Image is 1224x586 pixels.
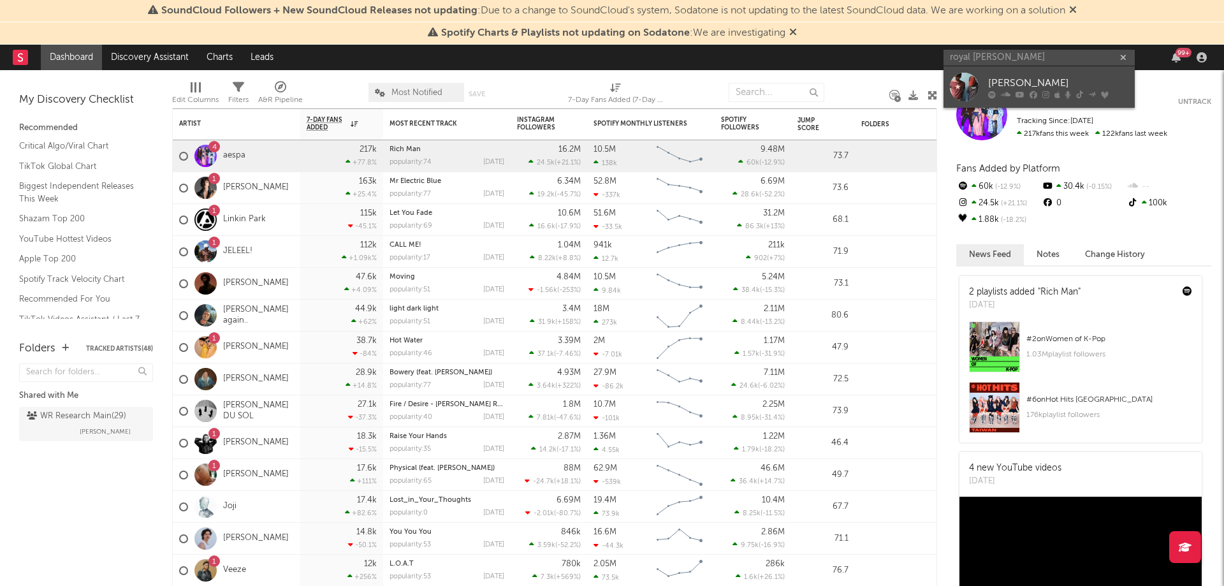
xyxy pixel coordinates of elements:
div: 30.4k [1041,179,1126,195]
div: 7-Day Fans Added (7-Day Fans Added) [568,77,664,114]
a: Apple Top 200 [19,252,140,266]
div: 80.6 [798,308,849,323]
div: [DATE] [483,382,504,389]
span: -45.7 % [557,191,579,198]
div: # 2 on Women of K-Pop [1026,332,1192,347]
div: popularity: 51 [390,286,430,293]
div: -7.01k [594,350,622,358]
span: -6.02 % [760,383,783,390]
div: 73.9 [798,404,849,419]
div: 7.11M [764,369,785,377]
div: 88M [564,464,581,472]
div: -86.2k [594,382,623,390]
svg: Chart title [651,140,708,172]
div: 2.11M [764,305,785,313]
a: Critical Algo/Viral Chart [19,139,140,153]
span: [PERSON_NAME] [80,424,131,439]
div: 10.6M [558,209,581,217]
div: ( ) [528,286,581,294]
button: News Feed [956,244,1024,265]
span: -17.1 % [558,446,579,453]
div: ( ) [530,318,581,326]
div: 12.7k [594,254,618,263]
div: Spotify Monthly Listeners [594,120,689,128]
div: Edit Columns [172,92,219,108]
div: 72.5 [798,372,849,387]
div: 38.7k [356,337,377,345]
a: Dashboard [41,45,102,70]
a: [PERSON_NAME] [223,342,289,353]
div: Physical (feat. Troye Sivan) [390,465,504,472]
span: 1.57k [743,351,759,358]
a: Charts [198,45,242,70]
div: 73.6 [798,180,849,196]
div: 1.22M [763,432,785,441]
div: [DATE] [483,318,504,325]
span: -15.3 % [762,287,783,294]
div: ( ) [733,286,785,294]
div: ( ) [731,477,785,485]
div: 211k [768,241,785,249]
div: popularity: 77 [390,382,431,389]
div: ( ) [530,254,581,262]
div: 44.9k [355,305,377,313]
div: ( ) [528,413,581,421]
span: Most Notified [391,89,442,97]
div: +62 % [351,318,377,326]
div: ( ) [529,349,581,358]
div: Moving [390,274,504,281]
a: Lost_in_Your_Thoughts [390,497,471,504]
svg: Chart title [651,236,708,268]
span: Dismiss [1069,6,1077,16]
svg: Chart title [651,395,708,427]
span: 36.4k [739,478,757,485]
div: 941k [594,241,612,249]
div: 10.7M [594,400,616,409]
div: ( ) [529,222,581,230]
div: -45.1 % [348,222,377,230]
div: Artist [179,120,275,128]
input: Search for artists [943,50,1135,66]
div: +77.8 % [346,158,377,166]
div: Jump Score [798,117,829,132]
span: -17.9 % [557,223,579,230]
div: 2 playlists added [969,286,1081,299]
span: 60k [747,159,759,166]
div: # 6 on Hot Hits [GEOGRAPHIC_DATA] [1026,392,1192,407]
span: -253 % [559,287,579,294]
button: Tracked Artists(48) [86,346,153,352]
a: Biggest Independent Releases This Week [19,179,140,205]
span: 217k fans this week [1017,130,1089,138]
span: +21.1 % [557,159,579,166]
a: [PERSON_NAME] again.. [223,305,294,326]
a: [PERSON_NAME] [223,437,289,448]
span: +18.1 % [556,478,579,485]
div: 112k [360,241,377,249]
div: 7-Day Fans Added (7-Day Fans Added) [568,92,664,108]
div: Filters [228,92,249,108]
div: 9.48M [761,145,785,154]
span: 16.6k [537,223,555,230]
svg: Chart title [651,332,708,363]
div: 1.03M playlist followers [1026,347,1192,362]
div: 4 new YouTube videos [969,462,1061,475]
a: [PERSON_NAME] [943,66,1135,108]
span: Fans Added by Platform [956,164,1060,173]
button: Untrack [1178,96,1211,108]
div: popularity: 65 [390,478,432,485]
div: 1.04M [558,241,581,249]
div: [DATE] [483,254,504,261]
div: 73.1 [798,276,849,291]
div: 6.69M [557,496,581,504]
div: 217k [360,145,377,154]
div: 47.9 [798,340,849,355]
div: [DATE] [969,299,1081,312]
span: -31.9 % [761,351,783,358]
div: 51.6M [594,209,616,217]
div: ( ) [529,190,581,198]
div: 6.34M [557,177,581,186]
div: 47.6k [356,273,377,281]
div: Most Recent Track [390,120,485,128]
span: +14.7 % [759,478,783,485]
div: ( ) [531,445,581,453]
